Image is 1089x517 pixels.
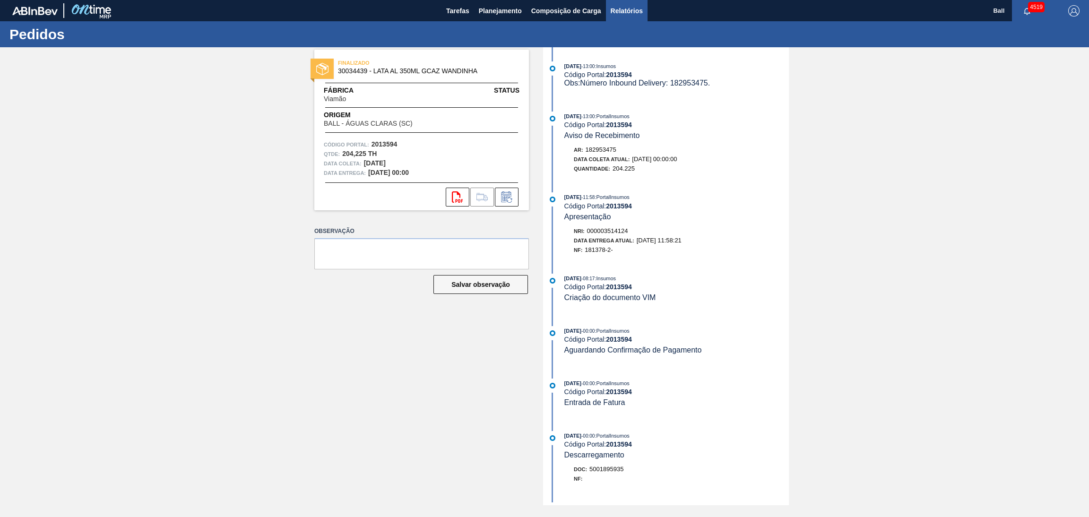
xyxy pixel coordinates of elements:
[564,283,789,291] div: Código Portal:
[564,131,640,139] span: Aviso de Recebimento
[581,195,595,200] span: - 11:58
[324,120,413,127] span: BALL - ÁGUAS CLARAS (SC)
[611,5,643,17] span: Relatórios
[324,168,366,178] span: Data entrega:
[550,116,555,121] img: atual
[338,68,510,75] span: 30034439 - LATA AL 350ML GCAZ WANDINHA
[9,29,177,40] h1: Pedidos
[364,159,386,167] strong: [DATE]
[470,188,494,207] div: Ir para Composição de Carga
[606,336,632,343] strong: 2013594
[574,228,585,234] span: Nri:
[531,5,601,17] span: Composição de Carga
[446,5,469,17] span: Tarefas
[550,435,555,441] img: atual
[1012,4,1042,17] button: Notificações
[589,465,623,473] span: 5001895935
[595,194,629,200] span: : PortalInsumos
[606,440,632,448] strong: 2013594
[564,276,581,281] span: [DATE]
[564,71,789,78] div: Código Portal:
[606,388,632,396] strong: 2013594
[324,140,369,149] span: Código Portal:
[324,159,362,168] span: Data coleta:
[595,380,629,386] span: : PortalInsumos
[574,476,582,482] span: NF:
[595,328,629,334] span: : PortalInsumos
[595,504,605,510] span: : Ball
[574,466,587,472] span: Doc:
[316,63,328,75] img: status
[564,504,581,510] span: [DATE]
[574,156,630,162] span: Data Coleta Atual:
[581,505,595,510] span: - 11:32
[564,433,581,439] span: [DATE]
[587,227,628,234] span: 000003514124
[606,202,632,210] strong: 2013594
[494,86,519,95] span: Status
[574,166,610,172] span: Quantidade:
[574,147,583,153] span: Ar:
[324,95,346,103] span: Viamão
[564,328,581,334] span: [DATE]
[581,381,595,386] span: - 00:00
[372,140,398,148] strong: 2013594
[595,63,616,69] span: : Insumos
[564,293,656,302] span: Criação do documento VIM
[342,150,377,157] strong: 204,225 TH
[324,149,340,159] span: Qtde :
[581,64,595,69] span: - 13:00
[581,276,595,281] span: - 08:17
[564,202,789,210] div: Código Portal:
[586,146,616,153] span: 182953475
[324,110,440,120] span: Origem
[564,113,581,119] span: [DATE]
[637,237,682,244] span: [DATE] 11:58:21
[446,188,469,207] div: Abrir arquivo PDF
[1068,5,1080,17] img: Logout
[564,336,789,343] div: Código Portal:
[550,66,555,71] img: atual
[1028,2,1045,12] span: 4519
[595,276,616,281] span: : Insumos
[564,388,789,396] div: Código Portal:
[564,380,581,386] span: [DATE]
[585,246,613,253] span: 181378-2-
[606,121,632,129] strong: 2013594
[564,121,789,129] div: Código Portal:
[564,79,710,87] span: Obs: Número Inbound Delivery: 182953475.
[632,155,677,163] span: [DATE] 00:00:00
[581,328,595,334] span: - 00:00
[550,197,555,202] img: atual
[574,238,634,243] span: Data Entrega Atual:
[581,433,595,439] span: - 00:00
[595,113,629,119] span: : PortalInsumos
[595,433,629,439] span: : PortalInsumos
[338,58,470,68] span: FINALIZADO
[564,440,789,448] div: Código Portal:
[564,63,581,69] span: [DATE]
[368,169,409,176] strong: [DATE] 00:00
[550,330,555,336] img: atual
[479,5,522,17] span: Planejamento
[495,188,519,207] div: Informar alteração no pedido
[12,7,58,15] img: TNhmsLtSVTkK8tSr43FrP2fwEKptu5GPRR3wAAAABJRU5ErkJggg==
[564,451,624,459] span: Descarregamento
[564,346,702,354] span: Aguardando Confirmação de Pagamento
[550,383,555,388] img: atual
[564,213,611,221] span: Apresentação
[606,71,632,78] strong: 2013594
[564,194,581,200] span: [DATE]
[613,165,635,172] span: 204.225
[550,278,555,284] img: atual
[433,275,528,294] button: Salvar observação
[581,114,595,119] span: - 13:00
[564,398,625,406] span: Entrada de Fatura
[324,86,376,95] span: Fábrica
[314,224,529,238] label: Observação
[606,283,632,291] strong: 2013594
[574,247,582,253] span: NF:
